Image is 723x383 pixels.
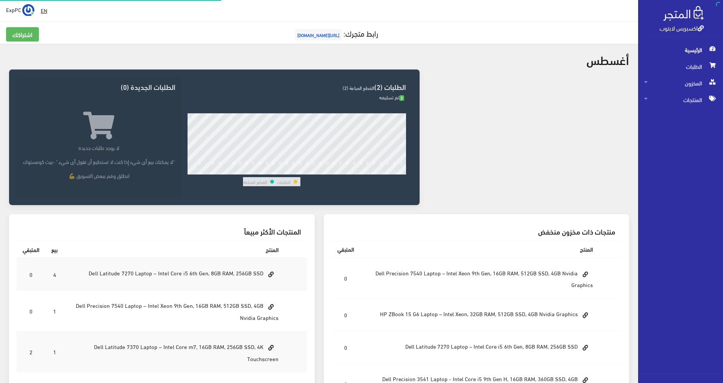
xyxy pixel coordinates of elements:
a: المنتجات [638,91,723,108]
th: بيع [45,241,64,258]
span: تم تسليمه [379,93,404,102]
u: EN [41,6,47,15]
td: 0 [17,258,45,290]
h2: أغسطس [586,53,629,66]
span: الطلبات [644,58,717,75]
h3: منتجات ذات مخزون منخفض [337,228,616,235]
td: HP ZBook 15 G6 Laptop – Intel Xeon, 32GB RAM, 512GB SSD, 4GB Nvidia Graphics [360,299,599,331]
a: المخزون [638,75,723,91]
div: 20 [325,169,330,175]
a: اكسبريس لابتوب [660,22,704,33]
span: القطع المباعة (2) [343,83,374,92]
td: Dell Latitude 7270 Laptop – Intel Core i5 6th Gen, 8GB RAM, 256GB SSD [64,258,285,290]
td: Dell Latitude 7370 Laptop – Intel Core m7, 16GB RAM, 256GB SSD, 4K Touchscreen [64,331,285,372]
a: الرئيسية [638,42,723,58]
span: [URL][DOMAIN_NAME] [295,29,342,40]
a: رابط متجرك:[URL][DOMAIN_NAME] [293,26,378,40]
div: 14 [285,169,290,175]
div: 4 [218,169,221,175]
div: 6 [232,169,235,175]
div: 8 [245,169,248,175]
td: القطع المباعة [243,177,268,186]
a: EN [38,4,50,17]
span: المخزون [644,75,717,91]
td: الطلبات [277,177,291,186]
td: 0 [331,258,360,299]
span: ExpPC [6,5,21,14]
div: 30 [392,169,397,175]
th: المتبقي [331,241,360,258]
a: الطلبات [638,58,723,75]
th: المنتج [360,241,599,258]
div: 24 [352,169,357,175]
td: Dell Precision 7540 Laptop – Intel Xeon 9th Gen, 16GB RAM, 512GB SSD, 4GB Nvidia Graphics [64,290,285,331]
th: المتبقي [17,241,45,258]
span: المنتجات [644,91,717,108]
div: 18 [311,169,317,175]
div: 26 [365,169,370,175]
td: 0 [17,290,45,331]
td: 4 [45,258,64,290]
td: Dell Precision 7540 Laptop – Intel Xeon 9th Gen, 16GB RAM, 512GB SSD, 4GB Nvidia Graphics [360,258,599,299]
p: "لا يمكنك بيع أي شيء إذا كنت لا تستطيع أن تقول أي شيء." -بيث كومستوك [23,158,175,165]
td: 1 [45,331,64,372]
h3: الطلبات الجديدة (0) [23,83,175,90]
div: 2 [205,169,208,175]
a: اشتراكك [6,27,39,42]
div: 22 [338,169,343,175]
a: ... ExpPC [6,4,34,16]
img: . [663,6,704,21]
td: Dell Latitude 7270 Laptop – Intel Core i5 6th Gen, 8GB RAM, 256GB SSD [360,331,599,364]
span: الرئيسية [644,42,717,58]
td: 2 [17,331,45,372]
div: 28 [378,169,384,175]
td: 0 [331,331,360,364]
div: 10 [258,169,263,175]
p: لا يوجد طلبات جديدة [23,144,175,151]
h3: الطلبات (2) [188,83,406,90]
h3: المنتجات الأكثر مبيعاً [23,228,301,235]
td: 1 [45,290,64,331]
th: المنتج [64,241,285,258]
img: ... [22,4,34,16]
td: 0 [331,299,360,331]
p: انطلق وقم ببعض التسويق 💪 [23,171,175,179]
div: 16 [298,169,303,175]
div: 12 [271,169,276,175]
span: 2 [399,95,404,101]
